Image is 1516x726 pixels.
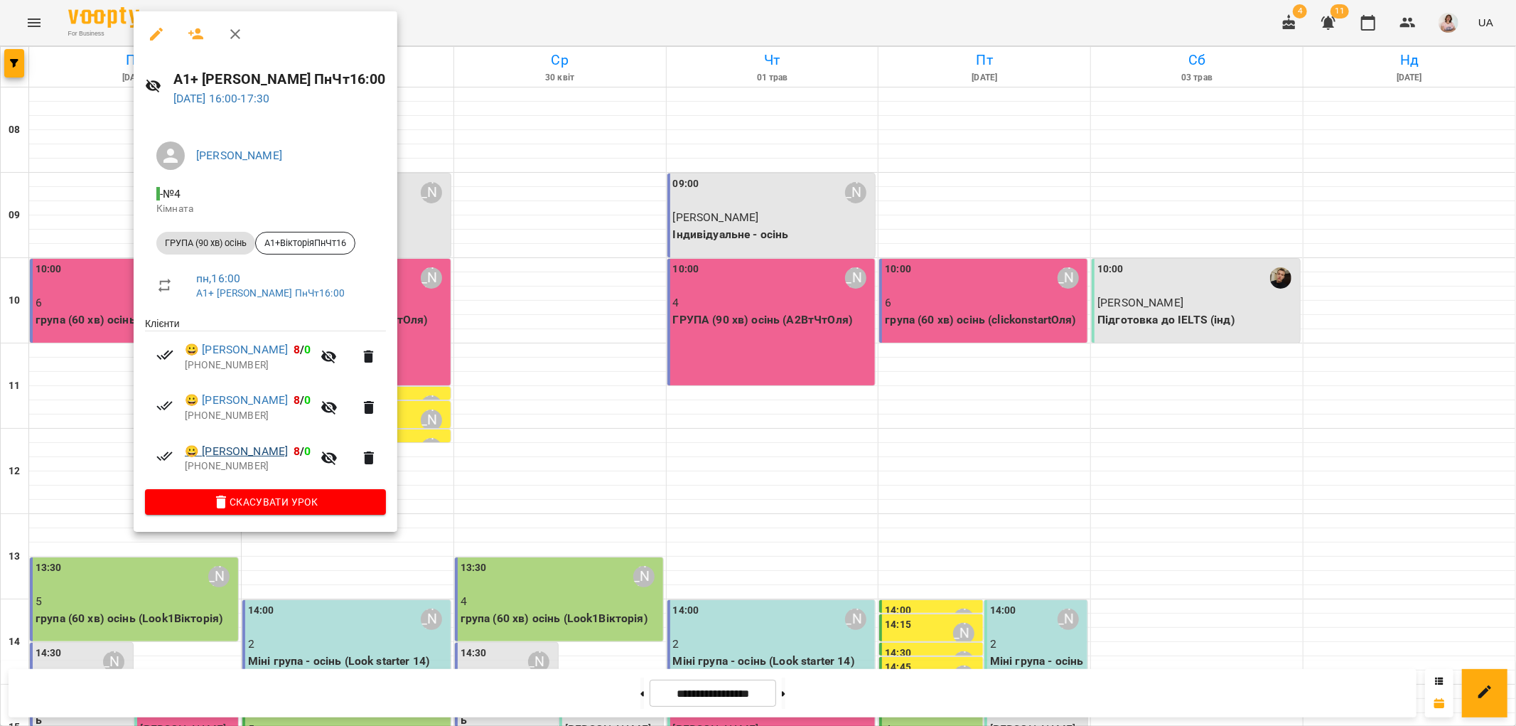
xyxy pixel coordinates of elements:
h6: А1+ [PERSON_NAME] ПнЧт16:00 [173,68,386,90]
div: А1+ВікторіяПнЧт16 [255,232,355,255]
span: - №4 [156,187,184,201]
p: [PHONE_NUMBER] [185,409,312,423]
button: Скасувати Урок [145,489,386,515]
span: 0 [305,343,311,356]
a: пн , 16:00 [196,272,240,285]
span: ГРУПА (90 хв) осінь [156,237,255,250]
a: [PERSON_NAME] [196,149,282,162]
b: / [294,343,311,356]
p: [PHONE_NUMBER] [185,358,312,373]
span: Скасувати Урок [156,493,375,511]
a: [DATE] 16:00-17:30 [173,92,270,105]
span: 0 [305,444,311,458]
svg: Візит сплачено [156,448,173,465]
span: 8 [294,343,300,356]
b: / [294,444,311,458]
span: 8 [294,393,300,407]
span: 0 [305,393,311,407]
span: А1+ВікторіяПнЧт16 [256,237,355,250]
a: 😀 [PERSON_NAME] [185,443,288,460]
p: [PHONE_NUMBER] [185,459,312,474]
b: / [294,393,311,407]
svg: Візит сплачено [156,397,173,415]
a: 😀 [PERSON_NAME] [185,341,288,358]
a: А1+ [PERSON_NAME] ПнЧт16:00 [196,287,345,299]
span: 8 [294,444,300,458]
p: Кімната [156,202,375,216]
svg: Візит сплачено [156,346,173,363]
ul: Клієнти [145,316,386,489]
a: 😀 [PERSON_NAME] [185,392,288,409]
